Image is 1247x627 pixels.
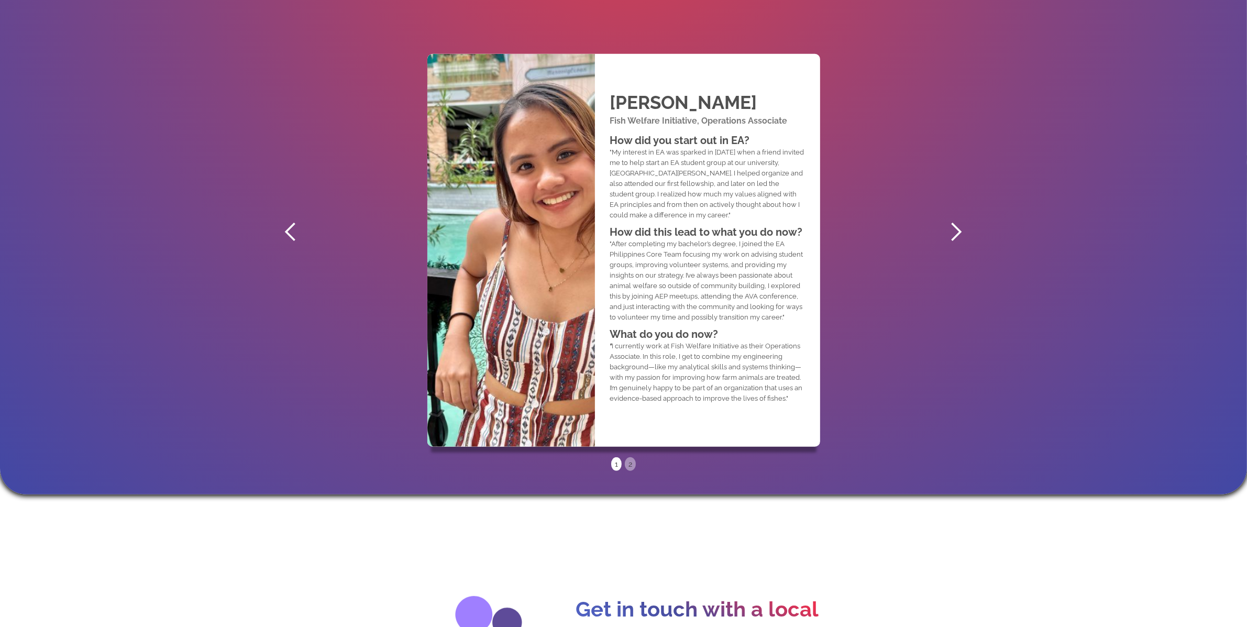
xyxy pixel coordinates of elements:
[610,113,804,129] h1: Fish Welfare Initiative, Operations Associate
[610,328,804,341] h1: What do you do now?
[610,239,804,323] p: "After completing my bachelor’s degree, I joined the EA Philippines Core Team focusing my work on...
[610,147,804,221] p: "My interest in EA was sparked in [DATE] when a friend invited me to help start an EA student gro...
[610,342,612,350] em: "
[610,92,804,113] h2: [PERSON_NAME]
[610,226,804,239] h1: How did this lead to what you do now?
[611,457,622,471] div: Show slide 1 of 2
[610,134,804,147] h1: How did you start out in EA?
[610,341,804,404] p: I currently work at Fish Welfare Initiative as their Operations Associate. In this role, I get to...
[625,457,636,471] div: Show slide 2 of 2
